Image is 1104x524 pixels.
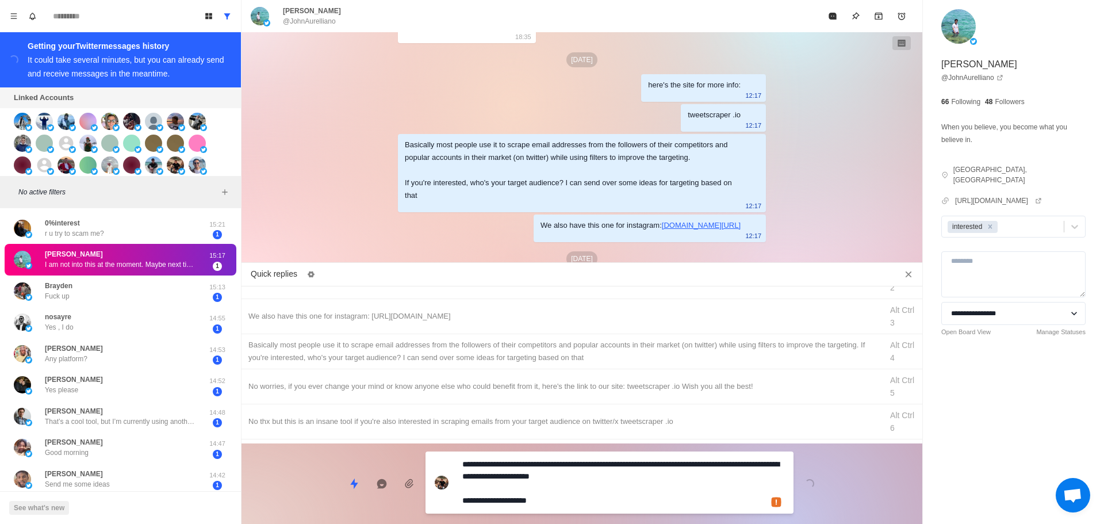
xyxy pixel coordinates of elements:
span: 1 [213,450,222,459]
button: Close quick replies [899,265,918,284]
button: Edit quick replies [302,265,320,284]
p: 0%interest [45,218,80,228]
p: Following [951,97,980,107]
img: picture [156,124,163,131]
img: picture [200,146,207,153]
p: Any platform? [45,354,87,364]
button: Reply with AI [370,472,393,495]
img: picture [69,146,76,153]
img: picture [135,124,141,131]
a: [DOMAIN_NAME][URL] [662,221,741,230]
img: picture [101,156,118,174]
img: picture [123,156,140,174]
img: picture [79,135,97,152]
img: picture [435,476,448,489]
p: Yes please [45,385,78,395]
img: picture [25,325,32,332]
img: picture [57,113,75,130]
p: [PERSON_NAME] [45,374,103,385]
img: picture [189,156,206,174]
button: Mark as read [821,5,844,28]
div: Alt Ctrl 6 [890,409,915,434]
img: picture [14,135,31,152]
p: That’s a cool tool, but I’m currently using another one specialized for scraping leads from X. Is... [45,416,194,427]
div: We also have this one for instagram: [URL][DOMAIN_NAME] [248,310,875,323]
button: Add media [398,472,421,495]
button: Board View [200,7,218,25]
img: picture [145,113,162,130]
span: 1 [213,293,222,302]
a: Ouvrir le chat [1056,478,1090,512]
img: picture [145,156,162,174]
img: picture [145,135,162,152]
p: 12:17 [745,119,761,132]
button: Notifications [23,7,41,25]
img: picture [25,419,32,426]
img: picture [36,135,53,152]
button: Send message [798,472,821,495]
img: picture [189,113,206,130]
img: picture [25,294,32,301]
p: @JohnAurelliano [283,16,336,26]
div: Remove interested [984,221,996,233]
img: picture [25,124,32,131]
p: 48 [985,97,992,107]
img: picture [47,146,54,153]
p: [PERSON_NAME] [45,437,103,447]
button: Menu [5,7,23,25]
span: 1 [213,481,222,490]
img: picture [25,168,32,175]
p: nosayre [45,312,71,322]
button: Add filters [218,185,232,199]
p: 12:17 [745,89,761,102]
img: picture [79,156,97,174]
img: picture [200,168,207,175]
p: Followers [995,97,1024,107]
img: picture [113,124,120,131]
div: Basically most people use it to scrape email addresses from the followers of their competitors an... [405,139,741,202]
p: Fuck up [45,291,70,301]
img: picture [14,408,31,425]
img: picture [123,135,140,152]
p: [PERSON_NAME] [45,406,103,416]
span: 1 [213,387,222,396]
img: picture [91,124,98,131]
img: picture [36,113,53,130]
p: [DATE] [566,251,597,266]
p: [DATE] [566,52,597,67]
p: No active filters [18,187,218,197]
img: picture [14,313,31,331]
p: 15:13 [203,282,232,292]
p: 18:35 [515,30,531,43]
img: picture [135,168,141,175]
p: 14:55 [203,313,232,323]
p: Brayden [45,281,72,291]
img: picture [167,156,184,174]
img: picture [91,146,98,153]
button: Show all conversations [218,7,236,25]
button: Archive [867,5,890,28]
img: picture [47,124,54,131]
img: picture [251,7,269,25]
img: picture [69,168,76,175]
img: picture [263,20,270,26]
p: 66 [941,97,949,107]
img: picture [14,251,31,268]
img: picture [941,9,976,44]
img: picture [167,135,184,152]
img: picture [178,146,185,153]
img: picture [25,262,32,269]
img: picture [113,168,120,175]
a: Open Board View [941,327,991,337]
p: 15:21 [203,220,232,230]
span: 1 [213,262,222,271]
p: r u try to scam me? [45,228,104,239]
img: picture [113,146,120,153]
img: picture [57,156,75,174]
img: picture [101,113,118,130]
img: picture [156,146,163,153]
img: picture [79,113,97,130]
p: [GEOGRAPHIC_DATA], [GEOGRAPHIC_DATA] [953,165,1086,185]
div: Basically most people use it to scrape email addresses from the followers of their competitors an... [248,339,875,364]
img: picture [69,124,76,131]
